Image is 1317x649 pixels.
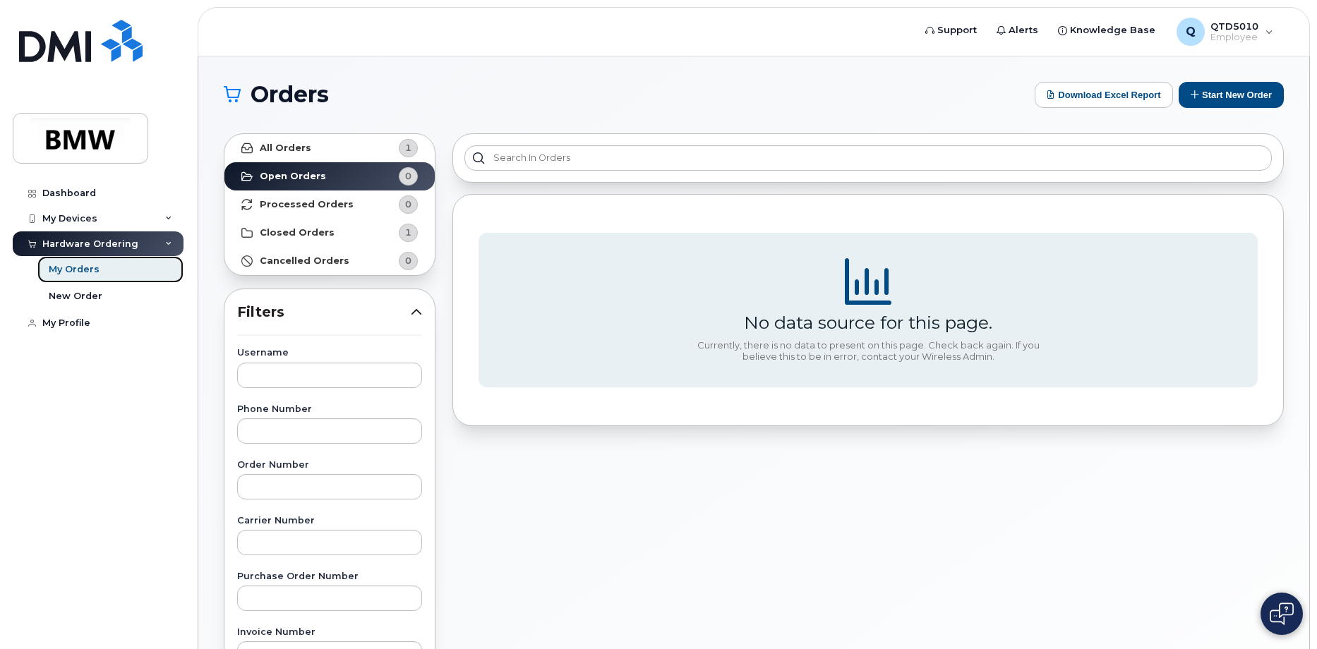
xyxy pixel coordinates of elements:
img: Open chat [1270,602,1294,625]
div: Currently, there is no data to present on this page. Check back again. If you believe this to be ... [692,340,1045,362]
label: Username [237,348,422,358]
span: 1 [405,141,411,154]
span: 1 [405,226,411,239]
a: Cancelled Orders0 [224,247,435,275]
strong: Cancelled Orders [260,255,349,267]
label: Carrier Number [237,516,422,526]
input: Search in orders [464,145,1272,171]
button: Download Excel Report [1035,82,1173,108]
a: All Orders1 [224,134,435,162]
a: Processed Orders0 [224,190,435,219]
a: Open Orders0 [224,162,435,190]
div: No data source for this page. [744,312,992,333]
label: Phone Number [237,405,422,414]
span: 0 [405,254,411,267]
span: 0 [405,169,411,183]
strong: Open Orders [260,171,326,182]
span: 0 [405,198,411,211]
strong: All Orders [260,142,311,154]
button: Start New Order [1179,82,1284,108]
span: Orders [251,84,329,105]
label: Order Number [237,461,422,470]
a: Closed Orders1 [224,219,435,247]
span: Filters [237,302,411,322]
label: Purchase Order Number [237,572,422,581]
strong: Processed Orders [260,199,354,210]
strong: Closed Orders [260,227,335,238]
label: Invoice Number [237,628,422,637]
